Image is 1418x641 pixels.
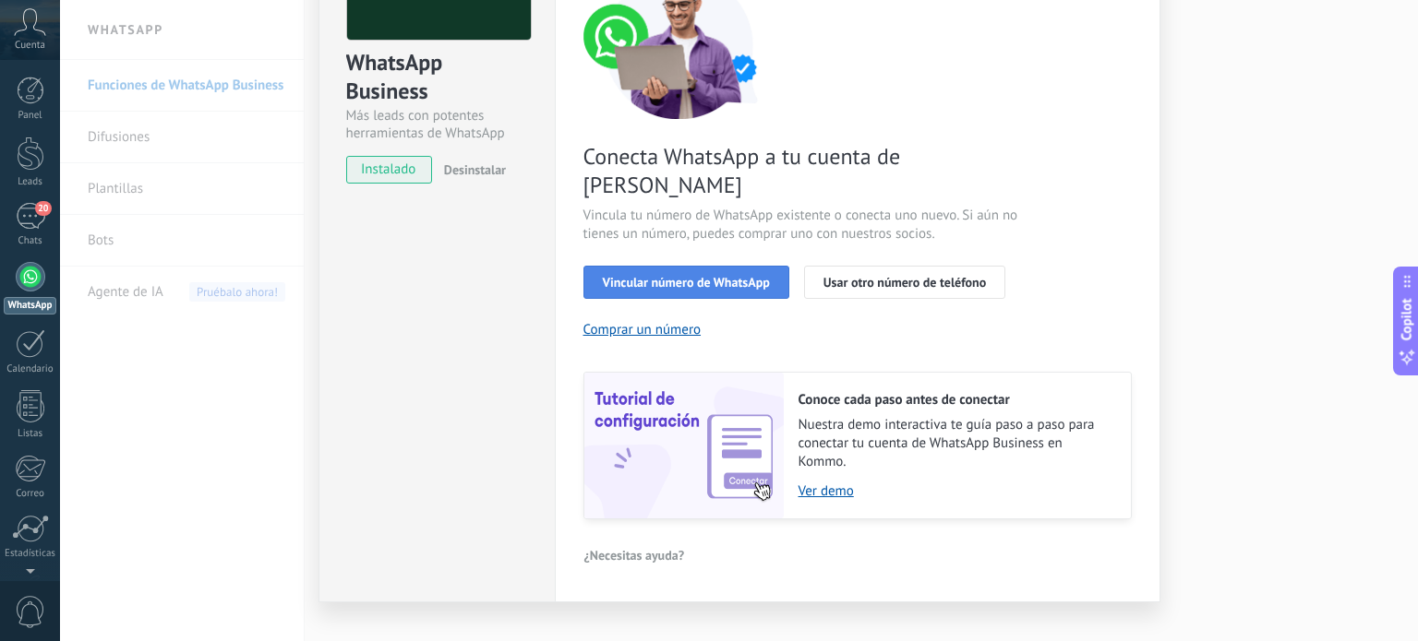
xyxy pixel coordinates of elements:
[346,48,528,107] div: WhatsApp Business
[4,548,57,560] div: Estadísticas
[35,201,51,216] span: 20
[584,549,685,562] span: ¿Necesitas ayuda?
[347,156,431,184] span: instalado
[799,416,1112,471] span: Nuestra demo interactiva te guía paso a paso para conectar tu cuenta de WhatsApp Business en Kommo.
[4,110,57,122] div: Panel
[444,161,506,178] span: Desinstalar
[583,321,702,338] button: Comprar un número
[583,266,789,299] button: Vincular número de WhatsApp
[1398,298,1416,340] span: Copilot
[346,107,528,142] div: Más leads con potentes herramientas de WhatsApp
[823,276,986,289] span: Usar otro número de teléfono
[4,235,57,247] div: Chats
[583,541,686,569] button: ¿Necesitas ayuda?
[4,363,57,375] div: Calendario
[799,482,1112,500] a: Ver demo
[4,297,56,315] div: WhatsApp
[4,428,57,440] div: Listas
[4,176,57,188] div: Leads
[603,276,770,289] span: Vincular número de WhatsApp
[804,266,1005,299] button: Usar otro número de teléfono
[583,142,1023,199] span: Conecta WhatsApp a tu cuenta de [PERSON_NAME]
[437,156,506,184] button: Desinstalar
[15,40,45,52] span: Cuenta
[4,488,57,500] div: Correo
[799,391,1112,409] h2: Conoce cada paso antes de conectar
[583,207,1023,243] span: Vincula tu número de WhatsApp existente o conecta uno nuevo. Si aún no tienes un número, puedes c...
